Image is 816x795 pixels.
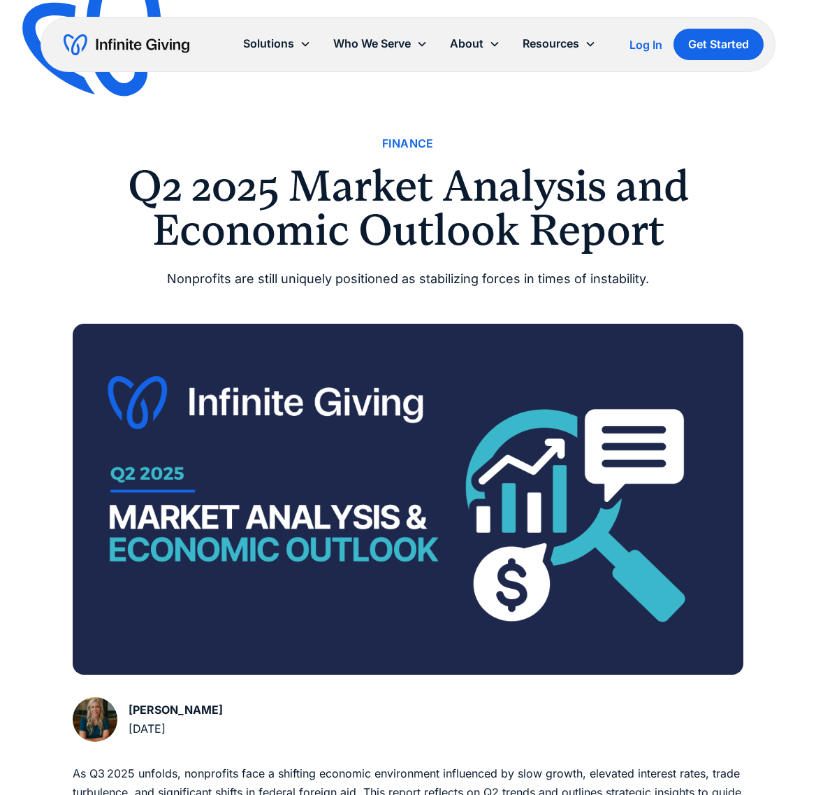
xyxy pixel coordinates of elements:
a: Finance [382,134,434,153]
div: Solutions [232,29,322,59]
a: [PERSON_NAME][DATE] [73,697,223,742]
div: Resources [523,34,579,53]
div: Who We Serve [333,34,411,53]
div: Nonprofits are still uniquely positioned as stabilizing forces in times of instability. [73,268,743,290]
a: home [64,34,189,56]
a: Get Started [673,29,764,60]
div: Resources [511,29,607,59]
a: Log In [629,36,662,53]
div: Who We Serve [322,29,439,59]
div: [DATE] [129,719,223,738]
div: About [439,29,511,59]
div: About [450,34,483,53]
div: Solutions [243,34,294,53]
div: [PERSON_NAME] [129,701,223,719]
div: Log In [629,39,662,50]
h1: Q2 2025 Market Analysis and Economic Outlook Report [73,164,743,252]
